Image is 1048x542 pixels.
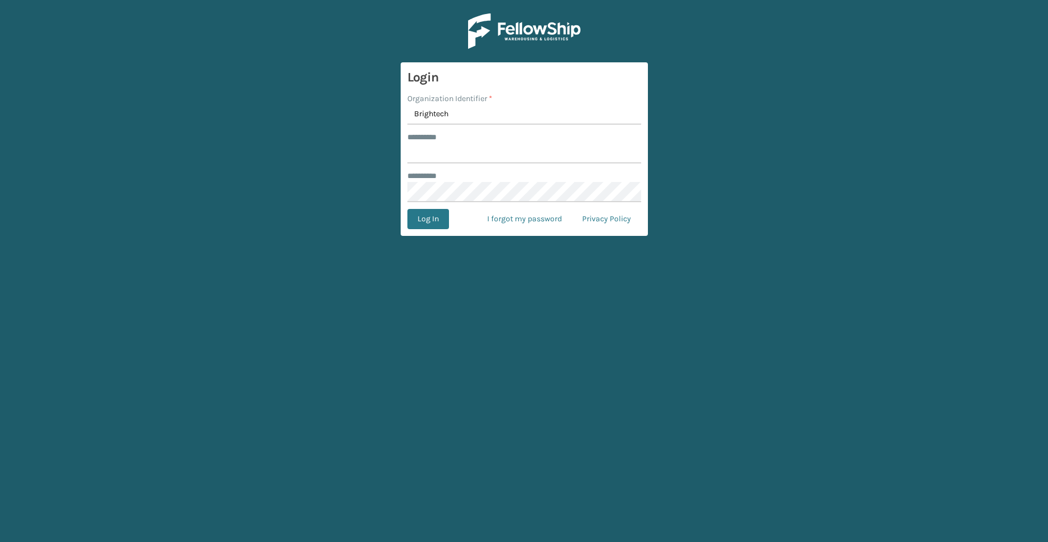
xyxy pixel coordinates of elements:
a: Privacy Policy [572,209,641,229]
label: Organization Identifier [407,93,492,104]
a: I forgot my password [477,209,572,229]
img: Logo [468,13,580,49]
h3: Login [407,69,641,86]
button: Log In [407,209,449,229]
